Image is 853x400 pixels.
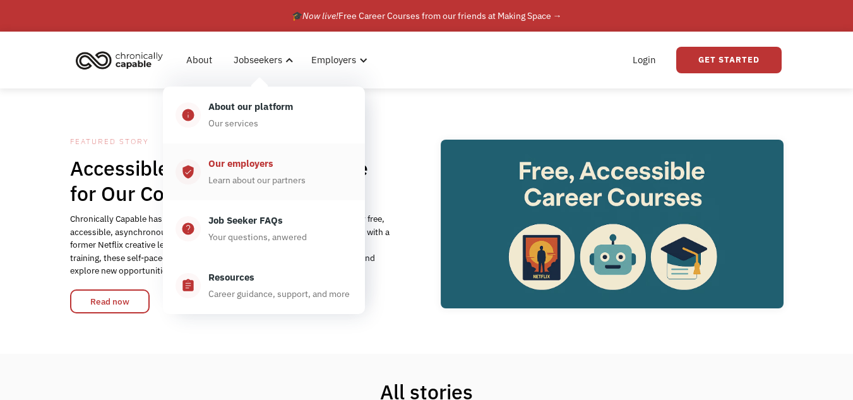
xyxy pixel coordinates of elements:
div: Career guidance, support, and more [208,286,350,301]
div: Jobseekers [226,40,297,80]
div: Your questions, anwered [208,229,307,245]
div: Learn about our partners [208,173,306,188]
div: 🎓 Free Career Courses from our friends at Making Space → [292,8,562,23]
a: About [179,40,220,80]
div: help_center [181,221,195,236]
div: Featured Story [70,134,391,149]
div: Employers [304,40,371,80]
div: Our services [208,116,258,131]
a: home [72,46,172,74]
div: Resources [208,270,254,285]
div: info [181,107,195,123]
div: verified_user [181,164,195,179]
nav: Jobseekers [163,80,365,314]
a: verified_userOur employersLearn about our partners [163,143,365,200]
a: Get Started [676,47,782,73]
div: Jobseekers [234,52,282,68]
div: assignment [181,278,195,293]
a: Login [625,40,664,80]
div: Chronically Capable has partnered with Making Space to offer our community free, accessible, asyn... [70,212,391,277]
em: Now live! [302,10,338,21]
img: Chronically Capable logo [72,46,167,74]
div: About our platform [208,99,293,114]
h1: Accessible Career Courses, Free for Our Community [70,155,391,206]
a: Read now [70,289,150,313]
a: assignmentResourcesCareer guidance, support, and more [163,257,365,314]
a: help_centerJob Seeker FAQsYour questions, anwered [163,200,365,257]
div: Employers [311,52,356,68]
a: infoAbout our platformOur services [163,87,365,143]
div: Our employers [208,156,273,171]
div: Job Seeker FAQs [208,213,283,228]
